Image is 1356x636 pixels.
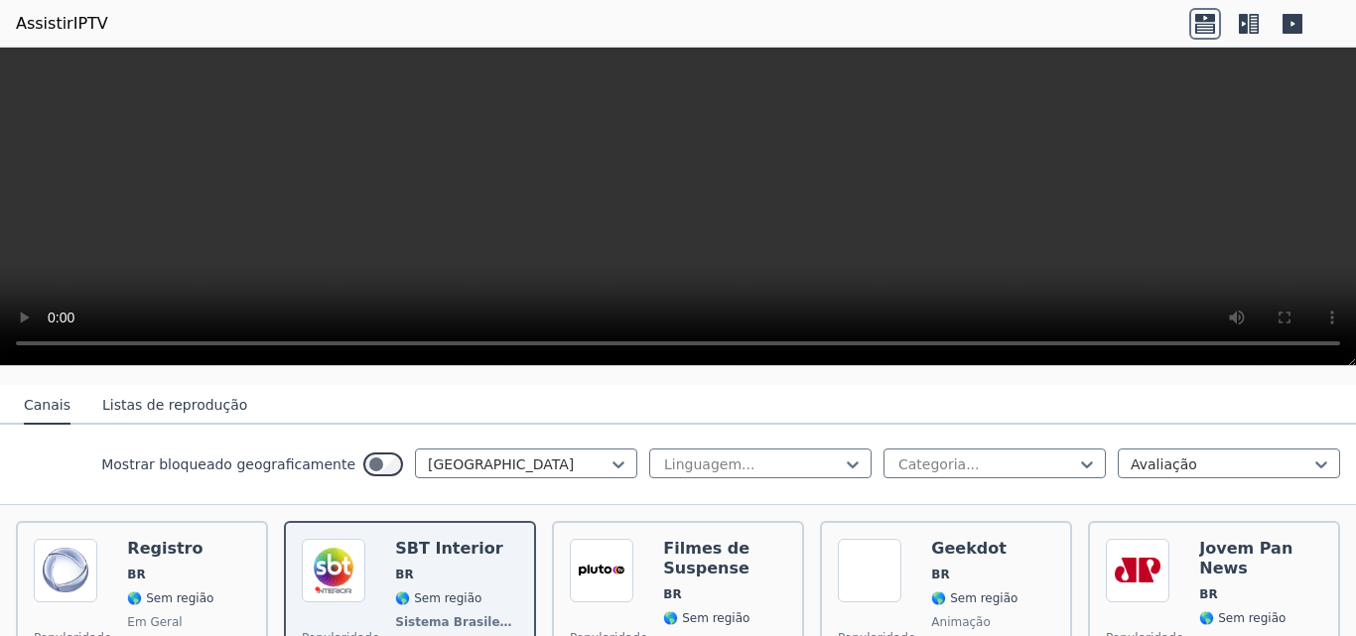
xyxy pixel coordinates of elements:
button: Listas de reprodução [102,387,247,425]
img: Geekdot [838,539,901,602]
font: 🌎 Sem região [663,611,749,625]
font: SBT Interior [395,539,502,558]
font: em geral [127,615,182,629]
font: Filmes de Suspense [663,539,749,577]
img: Filmes Suspense [570,539,633,602]
font: BR [931,568,949,581]
font: 🌎 Sem região [931,591,1017,605]
font: Jovem Pan News [1199,539,1292,577]
font: 🌎 Sem região [395,591,481,605]
font: 🌎 Sem região [1199,611,1286,625]
font: BR [663,587,681,601]
font: Canais [24,397,70,413]
font: BR [1199,587,1217,601]
font: BR [395,568,413,581]
font: Mostrar bloqueado geograficamente [101,456,355,472]
font: Geekdot [931,539,1007,558]
font: Registro [127,539,203,558]
font: animação [931,615,990,629]
font: BR [127,568,145,581]
img: Record [34,539,97,602]
font: Sistema Brasileiro de Televisão [395,615,605,629]
img: SBT Interior [302,539,365,602]
font: Listas de reprodução [102,397,247,413]
button: Canais [24,387,70,425]
img: Jovem Pan News [1106,539,1169,602]
a: AssistirIPTV [16,12,108,36]
font: AssistirIPTV [16,14,108,33]
font: 🌎 Sem região [127,591,213,605]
